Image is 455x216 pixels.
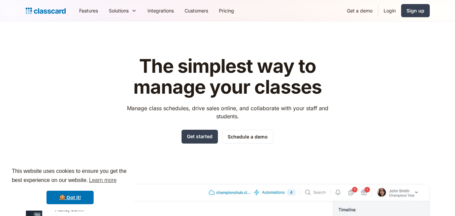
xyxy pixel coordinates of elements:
[342,3,378,18] a: Get a demo
[12,167,128,185] span: This website uses cookies to ensure you get the best experience on our website.
[214,3,239,18] a: Pricing
[182,130,218,144] a: Get started
[109,7,129,14] div: Solutions
[179,3,214,18] a: Customers
[378,3,401,18] a: Login
[222,130,273,144] a: Schedule a demo
[5,161,135,211] div: cookieconsent
[88,175,118,185] a: learn more about cookies
[142,3,179,18] a: Integrations
[46,191,94,204] a: dismiss cookie message
[401,4,430,17] a: Sign up
[74,3,103,18] a: Features
[407,7,424,14] div: Sign up
[26,6,66,16] a: Logo
[103,3,142,18] div: Solutions
[121,104,334,120] p: Manage class schedules, drive sales online, and collaborate with your staff and students.
[121,56,334,97] h1: The simplest way to manage your classes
